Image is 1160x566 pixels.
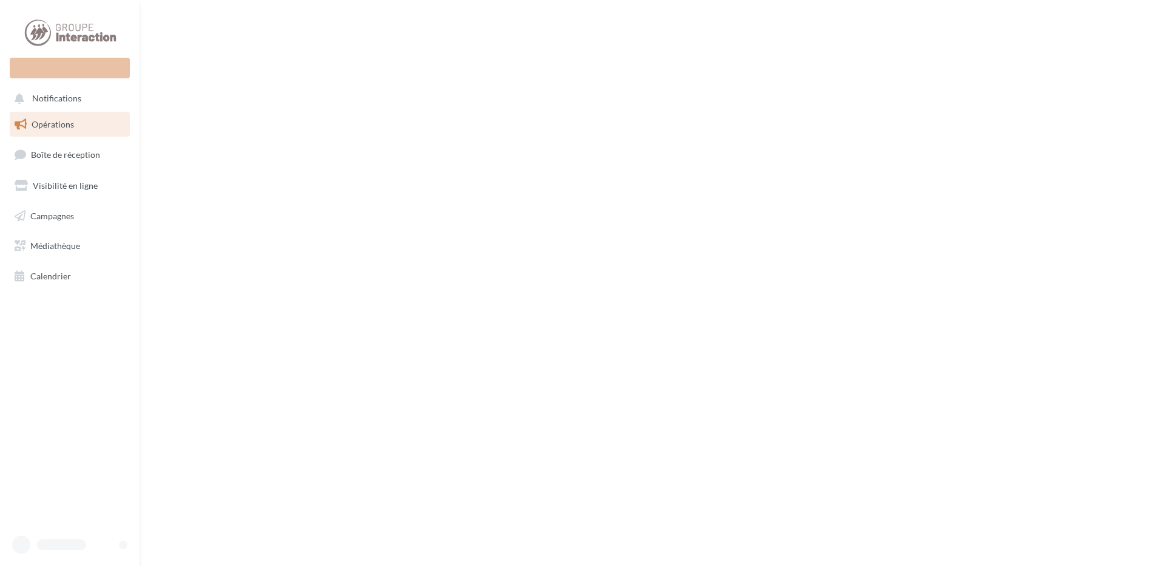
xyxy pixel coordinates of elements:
[10,58,130,78] div: Nouvelle campagne
[7,203,132,229] a: Campagnes
[7,264,132,289] a: Calendrier
[32,119,74,129] span: Opérations
[32,94,81,104] span: Notifications
[7,173,132,199] a: Visibilité en ligne
[30,210,74,220] span: Campagnes
[30,271,71,281] span: Calendrier
[30,240,80,251] span: Médiathèque
[7,233,132,259] a: Médiathèque
[33,180,98,191] span: Visibilité en ligne
[7,141,132,168] a: Boîte de réception
[31,149,100,160] span: Boîte de réception
[7,112,132,137] a: Opérations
